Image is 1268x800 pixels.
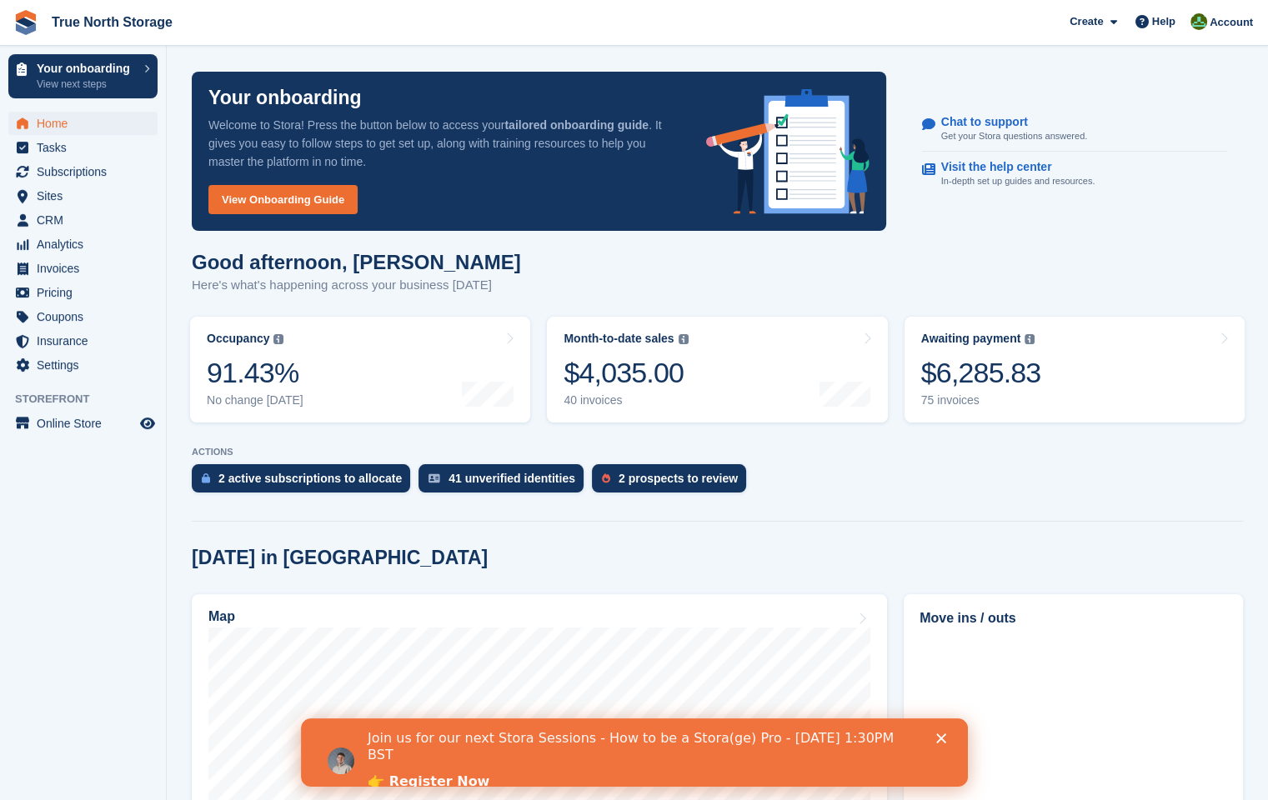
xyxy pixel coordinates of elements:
span: Invoices [37,257,137,280]
div: 41 unverified identities [449,472,575,485]
a: menu [8,160,158,183]
a: menu [8,353,158,377]
a: menu [8,329,158,352]
a: 👉 Register Now [67,55,188,73]
span: Tasks [37,136,137,159]
a: 2 active subscriptions to allocate [192,464,418,501]
img: icon-info-grey-7440780725fd019a000dd9b08b2336e03edf1995a4989e88bcd33f0948082b44.svg [1025,334,1035,344]
div: 75 invoices [921,393,1041,407]
p: Your onboarding [37,62,136,74]
span: Account [1210,14,1253,31]
img: verify_identity-adf6edd0f0f0b5bbfe63781bf79b02c33cf7c696d77639b501bdc392416b5a36.svg [429,473,440,483]
span: Analytics [37,232,137,256]
h2: Move ins / outs [920,608,1227,628]
h2: [DATE] in [GEOGRAPHIC_DATA] [192,547,488,569]
img: icon-info-grey-7440780725fd019a000dd9b08b2336e03edf1995a4989e88bcd33f0948082b44.svg [273,334,283,344]
div: $4,035.00 [564,356,688,390]
div: Month-to-date sales [564,332,674,346]
p: Your onboarding [208,88,362,107]
h1: Good afternoon, [PERSON_NAME] [192,251,521,273]
span: Subscriptions [37,160,137,183]
span: Storefront [15,391,166,407]
strong: tailored onboarding guide [504,118,649,132]
img: stora-icon-8386f47178a22dfd0bd8f6a31ec36ba5ce8667c1dd55bd0f319d3a0aa187defe.svg [13,10,38,35]
div: Awaiting payment [921,332,1021,346]
p: Here's what's happening across your business [DATE] [192,276,521,295]
h2: Map [208,609,235,624]
a: menu [8,305,158,328]
div: 2 active subscriptions to allocate [218,472,402,485]
a: menu [8,184,158,207]
div: 40 invoices [564,393,688,407]
span: Settings [37,353,137,377]
a: menu [8,281,158,304]
a: 2 prospects to review [592,464,754,501]
span: Home [37,112,137,135]
p: ACTIONS [192,447,1243,457]
div: No change [DATE] [207,393,303,407]
a: View Onboarding Guide [208,185,358,214]
span: Help [1152,13,1175,30]
a: Chat to support Get your Stora questions answered. [922,107,1227,152]
a: Visit the help center In-depth set up guides and resources. [922,152,1227,197]
span: Online Store [37,412,137,435]
iframe: Intercom live chat banner [301,718,968,787]
a: menu [8,232,158,256]
span: Insurance [37,329,137,352]
span: Create [1070,13,1103,30]
a: menu [8,208,158,232]
a: 41 unverified identities [418,464,592,501]
div: 2 prospects to review [619,472,738,485]
a: True North Storage [45,8,179,36]
span: Sites [37,184,137,207]
img: active_subscription_to_allocate_icon-d502201f5373d7db506a760aba3b589e785aa758c864c3986d89f69b8ff3... [202,472,210,483]
img: icon-info-grey-7440780725fd019a000dd9b08b2336e03edf1995a4989e88bcd33f0948082b44.svg [679,334,689,344]
div: Close [635,15,652,25]
img: prospect-51fa495bee0391a8d652442698ab0144808aea92771e9ea1ae160a38d050c398.svg [602,473,610,483]
p: Chat to support [941,115,1074,129]
div: $6,285.83 [921,356,1041,390]
a: menu [8,257,158,280]
a: menu [8,412,158,435]
span: Coupons [37,305,137,328]
a: Preview store [138,413,158,433]
p: In-depth set up guides and resources. [941,174,1095,188]
img: onboarding-info-6c161a55d2c0e0a8cae90662b2fe09162a5109e8cc188191df67fb4f79e88e88.svg [706,89,870,214]
p: Get your Stora questions answered. [941,129,1087,143]
a: Occupancy 91.43% No change [DATE] [190,317,530,422]
div: 91.43% [207,356,303,390]
img: Jessie Dafoe [1190,13,1207,30]
p: View next steps [37,77,136,92]
a: menu [8,112,158,135]
a: Awaiting payment $6,285.83 75 invoices [905,317,1245,422]
a: menu [8,136,158,159]
a: Your onboarding View next steps [8,54,158,98]
p: Visit the help center [941,160,1082,174]
p: Welcome to Stora! Press the button below to access your . It gives you easy to follow steps to ge... [208,116,679,171]
a: Month-to-date sales $4,035.00 40 invoices [547,317,887,422]
span: Pricing [37,281,137,304]
span: CRM [37,208,137,232]
div: Occupancy [207,332,269,346]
